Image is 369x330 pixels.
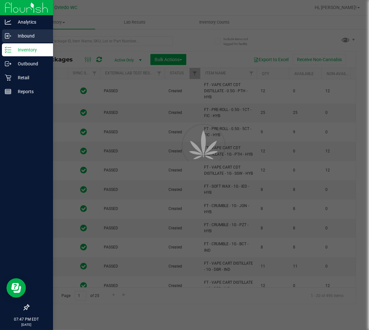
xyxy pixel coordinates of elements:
p: [DATE] [3,322,50,327]
inline-svg: Inventory [5,47,11,53]
inline-svg: Outbound [5,60,11,67]
p: 07:47 PM EDT [3,316,50,322]
p: Retail [11,74,50,82]
p: Analytics [11,18,50,26]
inline-svg: Reports [5,88,11,95]
p: Reports [11,88,50,95]
inline-svg: Analytics [5,19,11,25]
p: Inbound [11,32,50,40]
inline-svg: Inbound [5,33,11,39]
p: Outbound [11,60,50,68]
inline-svg: Retail [5,74,11,81]
p: Inventory [11,46,50,54]
iframe: Resource center [6,278,26,298]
